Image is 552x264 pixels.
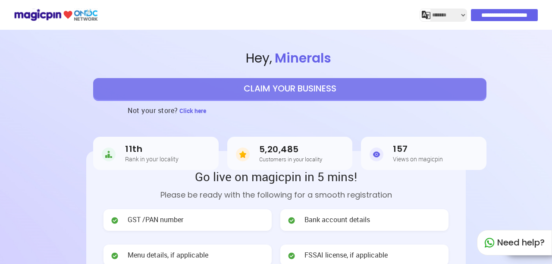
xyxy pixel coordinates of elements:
[110,251,119,260] img: check
[179,107,206,115] span: Click here
[14,7,98,22] img: ondc-logo-new-small.8a59708e.svg
[287,251,296,260] img: check
[28,49,552,68] span: Hey ,
[125,156,179,162] h5: Rank in your locality
[304,250,388,260] span: FSSAI license, if applicable
[393,144,443,154] h3: 157
[370,146,383,163] img: Views
[259,145,322,154] h3: 5,20,485
[110,216,119,225] img: check
[287,216,296,225] img: check
[304,215,370,225] span: Bank account details
[422,11,430,19] img: j2MGCQAAAABJRU5ErkJggg==
[103,168,448,185] h2: Go live on magicpin in 5 mins!
[128,250,208,260] span: Menu details, if applicable
[103,189,448,201] p: Please be ready with the following for a smooth registration
[393,156,443,162] h5: Views on magicpin
[93,78,486,100] button: CLAIM YOUR BUSINESS
[272,49,334,67] span: Minerals
[102,146,116,163] img: Rank
[484,238,495,248] img: whatapp_green.7240e66a.svg
[236,146,250,163] img: Customers
[128,215,183,225] span: GST /PAN number
[259,156,322,162] h5: Customers in your locality
[125,144,179,154] h3: 11th
[477,230,552,255] div: Need help?
[128,100,178,121] h3: Not your store?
